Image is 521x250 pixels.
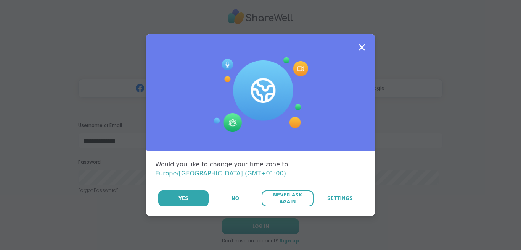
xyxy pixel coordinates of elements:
button: Yes [158,190,209,206]
span: Settings [327,195,353,202]
img: Session Experience [213,57,308,132]
div: Would you like to change your time zone to [155,160,366,178]
button: No [209,190,261,206]
a: Settings [314,190,366,206]
span: Yes [178,195,188,202]
span: Europe/[GEOGRAPHIC_DATA] (GMT+01:00) [155,170,286,177]
span: Never Ask Again [265,192,309,205]
span: No [232,195,239,202]
button: Never Ask Again [262,190,313,206]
